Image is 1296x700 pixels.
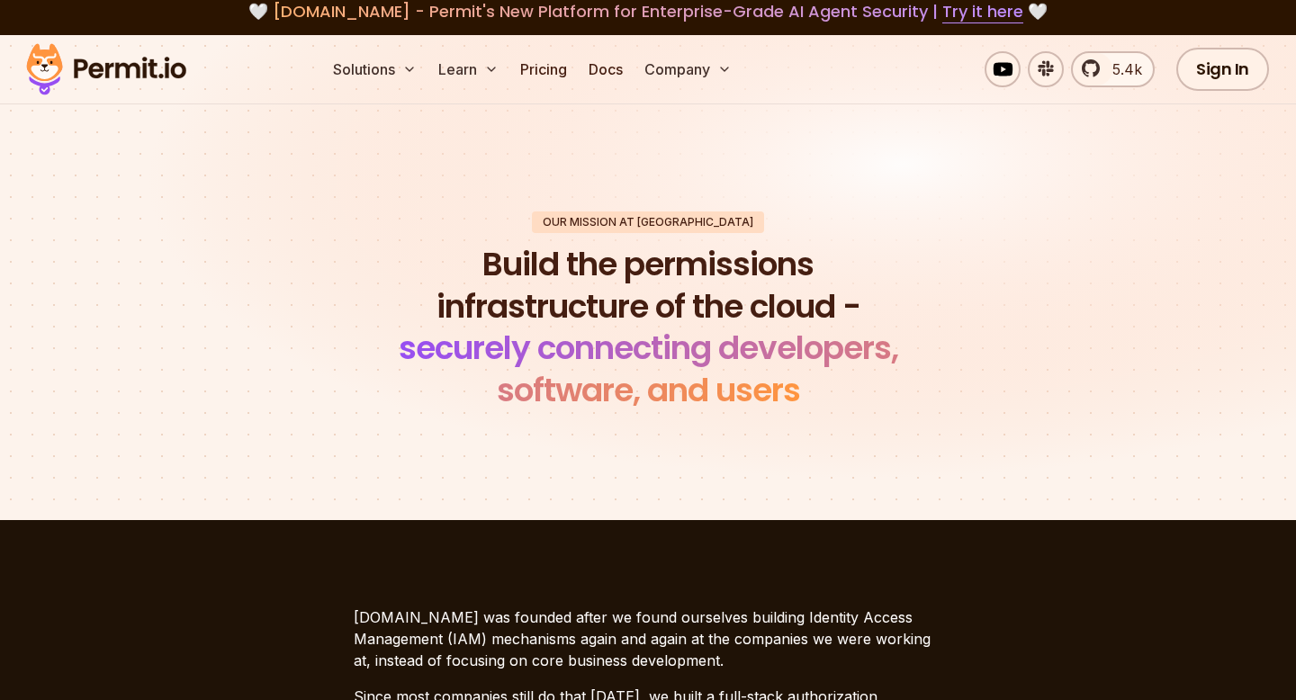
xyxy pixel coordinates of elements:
[18,39,194,100] img: Permit logo
[326,51,424,87] button: Solutions
[354,606,942,671] p: [DOMAIN_NAME] was founded after we found ourselves building Identity Access Management (IAM) mech...
[373,244,922,412] h1: Build the permissions infrastructure of the cloud -
[1176,48,1269,91] a: Sign In
[1102,58,1142,80] span: 5.4k
[399,325,898,413] span: securely connecting developers, software, and users
[532,211,764,233] div: Our mission at [GEOGRAPHIC_DATA]
[513,51,574,87] a: Pricing
[581,51,630,87] a: Docs
[1071,51,1155,87] a: 5.4k
[431,51,506,87] button: Learn
[637,51,739,87] button: Company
